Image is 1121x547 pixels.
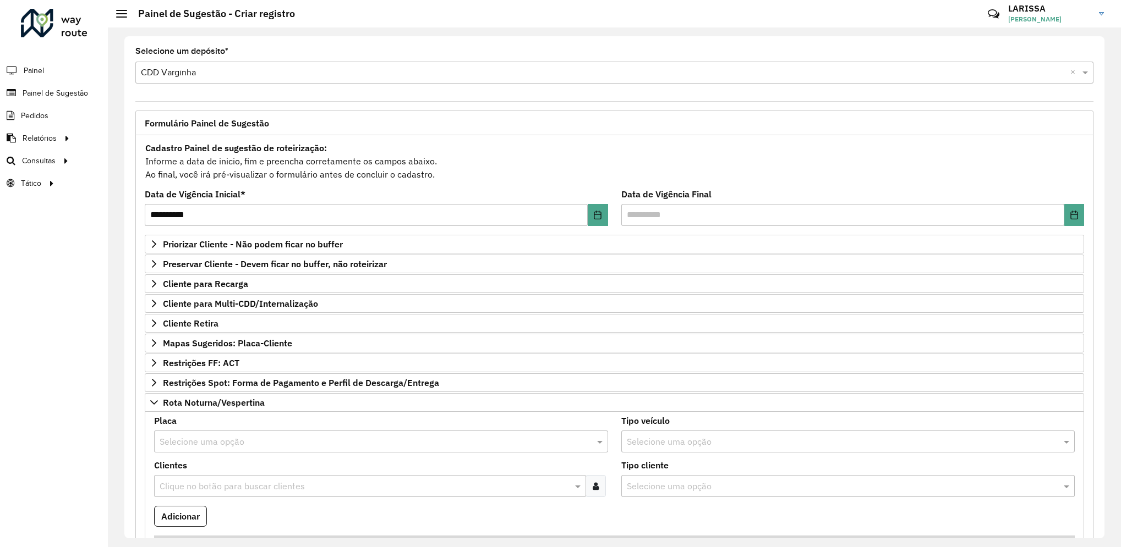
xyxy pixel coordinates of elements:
[145,255,1084,273] a: Preservar Cliente - Devem ficar no buffer, não roteirizar
[1008,3,1091,14] h3: LARISSA
[1064,204,1084,226] button: Choose Date
[145,314,1084,333] a: Cliente Retira
[23,87,88,99] span: Painel de Sugestão
[163,279,248,288] span: Cliente para Recarga
[163,358,239,367] span: Restrições FF: ACT
[1070,66,1080,79] span: Clear all
[135,45,228,58] label: Selecione um depósito
[145,187,245,201] label: Data de Vigência Inicial
[621,187,712,201] label: Data de Vigência Final
[163,319,218,328] span: Cliente Retira
[163,259,387,268] span: Preservar Cliente - Devem ficar no buffer, não roteirizar
[145,142,327,153] strong: Cadastro Painel de sugestão de roteirização:
[23,132,57,144] span: Relatórios
[21,110,48,121] span: Pedidos
[22,155,56,167] span: Consultas
[145,294,1084,313] a: Cliente para Multi-CDD/Internalização
[145,353,1084,372] a: Restrições FF: ACT
[145,393,1084,412] a: Rota Noturna/Vespertina
[154,414,177,427] label: Placa
[163,378,439,387] span: Restrições Spot: Forma de Pagamento e Perfil de Descarga/Entrega
[154,506,207,527] button: Adicionar
[163,299,318,308] span: Cliente para Multi-CDD/Internalização
[163,398,265,407] span: Rota Noturna/Vespertina
[621,458,669,472] label: Tipo cliente
[24,65,44,76] span: Painel
[21,178,41,189] span: Tático
[982,2,1005,26] a: Contato Rápido
[1008,14,1091,24] span: [PERSON_NAME]
[145,373,1084,392] a: Restrições Spot: Forma de Pagamento e Perfil de Descarga/Entrega
[154,458,187,472] label: Clientes
[163,339,292,347] span: Mapas Sugeridos: Placa-Cliente
[145,141,1084,181] div: Informe a data de inicio, fim e preencha corretamente os campos abaixo. Ao final, você irá pré-vi...
[145,235,1084,253] a: Priorizar Cliente - Não podem ficar no buffer
[145,274,1084,293] a: Cliente para Recarga
[621,414,670,427] label: Tipo veículo
[127,8,295,20] h2: Painel de Sugestão - Criar registro
[163,240,343,248] span: Priorizar Cliente - Não podem ficar no buffer
[588,204,608,226] button: Choose Date
[145,334,1084,352] a: Mapas Sugeridos: Placa-Cliente
[145,119,269,128] span: Formulário Painel de Sugestão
